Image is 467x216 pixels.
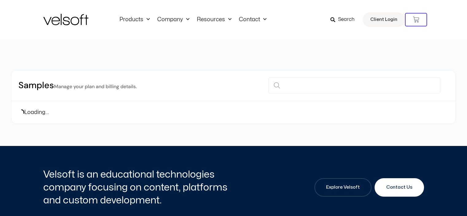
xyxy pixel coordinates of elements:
[54,83,137,90] small: Manage your plan and billing details.
[370,16,397,24] span: Client Login
[363,12,405,27] a: Client Login
[338,16,355,24] span: Search
[43,14,88,25] img: Velsoft Training Materials
[386,184,412,191] span: Contact Us
[24,108,49,116] span: Loading...
[18,80,137,92] h2: Samples
[116,16,270,23] nav: Menu
[375,178,424,197] a: Contact Us
[43,168,232,206] h2: Velsoft is an educational technologies company focusing on content, platforms and custom developm...
[326,184,360,191] span: Explore Velsoft
[193,16,235,23] a: ResourcesMenu Toggle
[235,16,270,23] a: ContactMenu Toggle
[116,16,154,23] a: ProductsMenu Toggle
[330,14,359,25] a: Search
[154,16,193,23] a: CompanyMenu Toggle
[314,178,372,197] a: Explore Velsoft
